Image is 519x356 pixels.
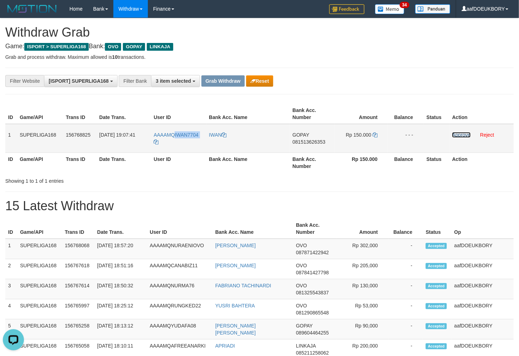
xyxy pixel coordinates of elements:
td: [DATE] 18:13:12 [94,319,147,339]
span: OVO [296,243,307,248]
span: GOPAY [123,43,145,51]
th: Bank Acc. Name [212,219,293,239]
td: 156767614 [62,279,94,299]
td: - [388,279,423,299]
td: AAAAMQRUNGKED22 [147,299,212,319]
th: User ID [147,219,212,239]
th: Bank Acc. Number [290,152,335,173]
img: Feedback.jpg [329,4,364,14]
th: User ID [151,152,206,173]
th: Bank Acc. Name [206,152,290,173]
th: Trans ID [63,152,96,173]
th: Trans ID [63,104,96,124]
span: OVO [296,283,307,288]
td: 156765258 [62,319,94,339]
span: Copy 085211258062 to clipboard [296,350,329,356]
span: Accepted [426,263,447,269]
th: Action [449,152,514,173]
td: aafDOEUKBORY [451,259,514,279]
img: MOTION_logo.png [5,4,59,14]
td: aafDOEUKBORY [451,239,514,259]
a: Copy 150000 to clipboard [373,132,377,138]
th: Bank Acc. Number [290,104,335,124]
th: ID [5,104,17,124]
td: [DATE] 18:50:32 [94,279,147,299]
td: [DATE] 18:57:20 [94,239,147,259]
th: Status [423,219,451,239]
th: Date Trans. [96,104,151,124]
span: [DATE] 19:07:41 [99,132,135,138]
img: Button%20Memo.svg [375,4,405,14]
th: Balance [388,104,424,124]
span: GOPAY [296,323,313,329]
td: 1 [5,239,17,259]
span: Rp 150.000 [346,132,371,138]
td: SUPERLIGA168 [17,239,62,259]
th: Game/API [17,104,63,124]
th: Bank Acc. Name [206,104,290,124]
h1: 15 Latest Withdraw [5,199,514,213]
a: APRIADI [215,343,235,349]
td: aafDOEUKBORY [451,279,514,299]
button: Grab Withdraw [201,75,245,87]
a: YUSRI BAHTERA [215,303,255,308]
h4: Game: Bank: [5,43,514,50]
span: OVO [105,43,121,51]
span: Copy 087871422942 to clipboard [296,250,329,255]
th: Date Trans. [96,152,151,173]
a: [PERSON_NAME] [PERSON_NAME] [215,323,256,336]
a: [PERSON_NAME] [215,243,256,248]
span: OVO [296,303,307,308]
td: - [388,259,423,279]
td: Rp 53,000 [337,299,389,319]
span: Copy 081325543837 to clipboard [296,290,329,295]
th: Amount [335,104,388,124]
td: - [388,319,423,339]
th: Status [424,104,449,124]
button: Reset [246,75,273,87]
span: Accepted [426,243,447,249]
span: LINKAJA [296,343,316,349]
button: 3 item selected [151,75,200,87]
th: Status [424,152,449,173]
td: - - - [388,124,424,153]
td: AAAAMQYUDAFA08 [147,319,212,339]
span: Accepted [426,323,447,329]
th: Game/API [17,152,63,173]
span: Copy 081513626353 to clipboard [293,139,325,145]
th: ID [5,219,17,239]
td: AAAAMQNURAENIOVO [147,239,212,259]
span: 34 [400,2,409,8]
th: Rp 150.000 [335,152,388,173]
td: SUPERLIGA168 [17,259,62,279]
td: SUPERLIGA168 [17,319,62,339]
span: Copy 087841427798 to clipboard [296,270,329,275]
a: Reject [480,132,494,138]
td: 5 [5,319,17,339]
th: Game/API [17,219,62,239]
span: GOPAY [293,132,309,138]
td: 4 [5,299,17,319]
td: 156767618 [62,259,94,279]
td: 156768068 [62,239,94,259]
th: Balance [388,152,424,173]
div: Filter Website [5,75,44,87]
span: Accepted [426,303,447,309]
th: User ID [151,104,206,124]
a: IWAN [209,132,227,138]
span: 3 item selected [156,78,191,84]
td: Rp 205,000 [337,259,389,279]
span: OVO [296,263,307,268]
td: - [388,299,423,319]
th: Date Trans. [94,219,147,239]
td: 1 [5,124,17,153]
td: 2 [5,259,17,279]
span: 156768825 [66,132,90,138]
th: Balance [388,219,423,239]
span: Copy 081290865548 to clipboard [296,310,329,316]
td: Rp 90,000 [337,319,389,339]
td: aafDOEUKBORY [451,299,514,319]
td: SUPERLIGA168 [17,124,63,153]
span: AAAAMQIWAN7704 [154,132,199,138]
span: Accepted [426,343,447,349]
